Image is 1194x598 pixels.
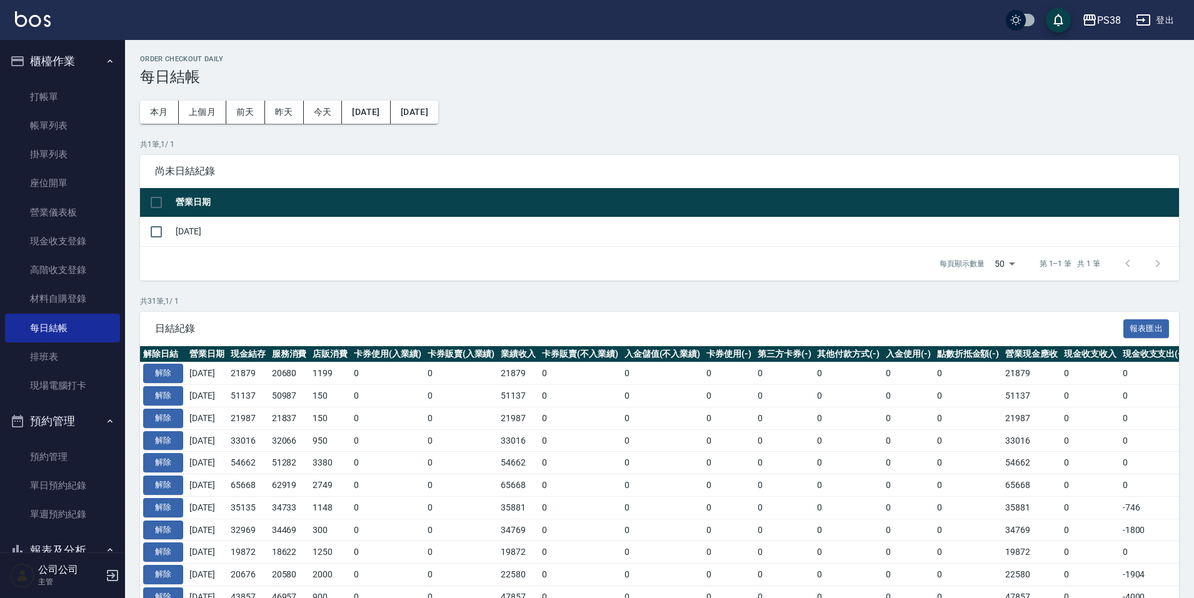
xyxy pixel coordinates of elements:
[228,407,269,429] td: 21987
[883,474,934,497] td: 0
[990,247,1020,281] div: 50
[5,284,120,313] a: 材料自購登錄
[1120,474,1188,497] td: 0
[140,139,1179,150] p: 共 1 筆, 1 / 1
[173,217,1179,246] td: [DATE]
[883,407,934,429] td: 0
[621,541,704,564] td: 0
[934,429,1003,452] td: 0
[755,541,815,564] td: 0
[934,541,1003,564] td: 0
[621,564,704,586] td: 0
[621,385,704,407] td: 0
[1002,496,1061,519] td: 35881
[703,385,755,407] td: 0
[269,564,310,586] td: 20580
[143,386,183,406] button: 解除
[1046,7,1071,32] button: save
[621,519,704,541] td: 0
[351,519,424,541] td: 0
[814,564,883,586] td: 0
[186,474,228,497] td: [DATE]
[5,500,120,529] a: 單週預約紀錄
[621,362,704,385] td: 0
[814,385,883,407] td: 0
[539,362,621,385] td: 0
[814,519,883,541] td: 0
[140,346,186,362] th: 解除日結
[883,541,934,564] td: 0
[755,452,815,474] td: 0
[269,407,310,429] td: 21837
[539,346,621,362] th: 卡券販賣(不入業績)
[179,101,226,124] button: 上個月
[143,542,183,562] button: 解除
[228,452,269,474] td: 54662
[1040,258,1100,269] p: 第 1–1 筆 共 1 筆
[934,452,1003,474] td: 0
[1120,541,1188,564] td: 0
[1002,346,1061,362] th: 營業現金應收
[934,362,1003,385] td: 0
[755,564,815,586] td: 0
[186,564,228,586] td: [DATE]
[269,496,310,519] td: 34733
[186,346,228,362] th: 營業日期
[703,362,755,385] td: 0
[814,474,883,497] td: 0
[5,169,120,197] a: 座位開單
[703,407,755,429] td: 0
[1002,429,1061,452] td: 33016
[621,429,704,452] td: 0
[143,409,183,428] button: 解除
[155,322,1123,335] span: 日結紀錄
[228,519,269,541] td: 32969
[1120,452,1188,474] td: 0
[5,442,120,471] a: 預約管理
[539,452,621,474] td: 0
[269,519,310,541] td: 34469
[351,474,424,497] td: 0
[342,101,390,124] button: [DATE]
[309,407,351,429] td: 150
[1120,429,1188,452] td: 0
[5,314,120,342] a: 每日結帳
[5,534,120,567] button: 報表及分析
[814,346,883,362] th: 其他付款方式(-)
[351,496,424,519] td: 0
[934,474,1003,497] td: 0
[1061,474,1120,497] td: 0
[621,407,704,429] td: 0
[539,407,621,429] td: 0
[1061,541,1120,564] td: 0
[1061,452,1120,474] td: 0
[186,429,228,452] td: [DATE]
[391,101,438,124] button: [DATE]
[703,541,755,564] td: 0
[38,576,102,587] p: 主管
[1131,9,1179,32] button: 登出
[498,385,539,407] td: 51137
[424,385,498,407] td: 0
[1120,362,1188,385] td: 0
[883,429,934,452] td: 0
[424,346,498,362] th: 卡券販賣(入業績)
[755,407,815,429] td: 0
[1123,319,1170,339] button: 報表匯出
[1002,452,1061,474] td: 54662
[143,364,183,383] button: 解除
[186,496,228,519] td: [DATE]
[309,474,351,497] td: 2749
[883,362,934,385] td: 0
[755,385,815,407] td: 0
[309,452,351,474] td: 3380
[309,362,351,385] td: 1199
[351,385,424,407] td: 0
[703,564,755,586] td: 0
[1002,541,1061,564] td: 19872
[539,541,621,564] td: 0
[498,362,539,385] td: 21879
[5,140,120,169] a: 掛單列表
[424,496,498,519] td: 0
[140,101,179,124] button: 本月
